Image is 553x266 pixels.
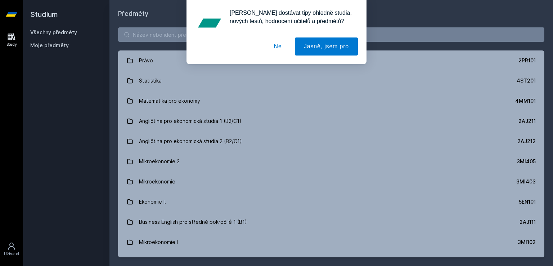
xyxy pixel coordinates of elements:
[139,235,178,249] div: Mikroekonomie I
[516,178,536,185] div: 3MI403
[517,138,536,145] div: 2AJ212
[118,232,544,252] a: Mikroekonomie I 3MI102
[118,151,544,172] a: Mikroekonomie 2 3MI405
[265,37,291,56] button: Ne
[224,9,358,25] div: [PERSON_NAME] dostávat tipy ohledně studia, nových testů, hodnocení učitelů a předmětů?
[118,91,544,111] a: Matematika pro ekonomy 4MM101
[118,131,544,151] a: Angličtina pro ekonomická studia 2 (B2/C1) 2AJ212
[139,215,247,229] div: Business English pro středně pokročilé 1 (B1)
[517,77,536,84] div: 4ST201
[139,154,180,169] div: Mikroekonomie 2
[517,158,536,165] div: 3MI405
[139,114,242,128] div: Angličtina pro ekonomická studia 1 (B2/C1)
[118,192,544,212] a: Ekonomie I. 5EN101
[295,37,358,56] button: Jasně, jsem pro
[118,212,544,232] a: Business English pro středně pokročilé 1 (B1) 2AJ111
[515,97,536,105] div: 4MM101
[519,198,536,205] div: 5EN101
[518,239,536,246] div: 3MI102
[518,118,536,125] div: 2AJ211
[520,218,536,226] div: 2AJ111
[118,71,544,91] a: Statistika 4ST201
[139,94,200,108] div: Matematika pro ekonomy
[139,195,166,209] div: Ekonomie I.
[139,174,175,189] div: Mikroekonomie
[195,9,224,37] img: notification icon
[118,172,544,192] a: Mikroekonomie 3MI403
[1,238,22,260] a: Uživatel
[118,111,544,131] a: Angličtina pro ekonomická studia 1 (B2/C1) 2AJ211
[139,74,162,88] div: Statistika
[139,134,242,148] div: Angličtina pro ekonomická studia 2 (B2/C1)
[4,251,19,257] div: Uživatel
